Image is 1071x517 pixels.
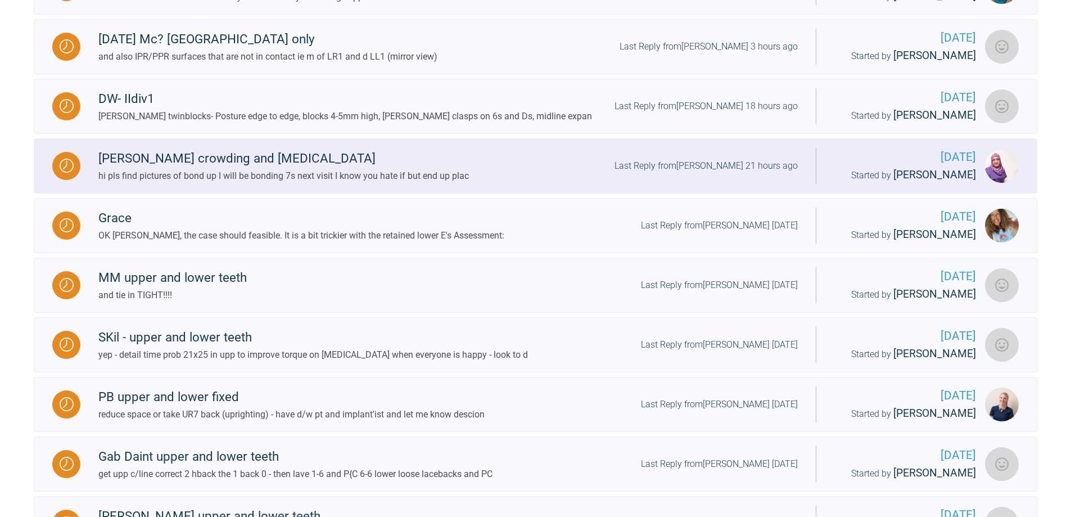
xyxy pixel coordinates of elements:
img: Waiting [60,159,74,173]
a: WaitingSKil - upper and lower teethyep - detail time prob 21x25 in upp to improve torque on [MEDI... [34,317,1037,372]
img: Waiting [60,457,74,471]
div: Started by [834,465,976,482]
span: [DATE] [834,29,976,47]
a: WaitingDW- IIdiv1[PERSON_NAME] twinblocks- Posture edge to edge, blocks 4-5mm high, [PERSON_NAME]... [34,79,1037,134]
img: Waiting [60,278,74,292]
div: Last Reply from [PERSON_NAME] 18 hours ago [614,99,798,114]
span: [DATE] [834,148,976,167]
span: [PERSON_NAME] [893,287,976,300]
div: hi pls find pictures of bond up I will be bonding 7s next visit I know you hate if but end up plac [98,169,469,183]
img: Olivia Nixon [985,388,1019,421]
span: [PERSON_NAME] [893,347,976,360]
span: [PERSON_NAME] [893,49,976,62]
span: [PERSON_NAME] [893,407,976,420]
img: Sadia Bokhari [985,149,1019,183]
div: Last Reply from [PERSON_NAME] [DATE] [641,278,798,293]
img: Waiting [60,99,74,113]
a: WaitingGab Daint upper and lower teethget upp c/line correct 2 hback the 1 back 0 - then lave 1-6... [34,437,1037,492]
img: Waiting [60,39,74,53]
a: WaitingPB upper and lower fixedreduce space or take UR7 back (uprighting) - have d/w pt and impla... [34,377,1037,432]
div: yep - detail time prob 21x25 in upp to improve torque on [MEDICAL_DATA] when everyone is happy - ... [98,348,528,362]
div: Started by [834,405,976,422]
div: Last Reply from [PERSON_NAME] 3 hours ago [620,39,798,54]
div: MM upper and lower teeth [98,268,247,288]
img: Neil Fearns [985,328,1019,362]
div: and tie in TIGHT!!!! [98,288,247,303]
span: [PERSON_NAME] [893,228,976,241]
div: Started by [834,47,976,65]
div: Last Reply from [PERSON_NAME] [DATE] [641,338,798,352]
div: Grace [98,208,504,228]
img: Neil Fearns [985,30,1019,64]
div: Last Reply from [PERSON_NAME] [DATE] [641,218,798,233]
div: [PERSON_NAME] crowding and [MEDICAL_DATA] [98,149,469,169]
div: PB upper and lower fixed [98,387,485,407]
a: WaitingGraceOK [PERSON_NAME], the case should feasible. It is a bit trickier with the retained lo... [34,198,1037,253]
img: Waiting [60,397,74,411]
span: [DATE] [834,208,976,226]
img: Waiting [60,218,74,232]
div: SKil - upper and lower teeth [98,327,528,348]
img: Waiting [60,338,74,352]
img: Neil Fearns [985,268,1019,302]
div: Gab Daint upper and lower teeth [98,447,492,467]
img: Jessica Nethercote [985,89,1019,123]
span: [DATE] [834,267,976,286]
a: Waiting[PERSON_NAME] crowding and [MEDICAL_DATA]hi pls find pictures of bond up I will be bonding... [34,138,1037,194]
span: [PERSON_NAME] [893,109,976,122]
div: Started by [834,107,976,124]
a: Waiting[DATE] Mc? [GEOGRAPHIC_DATA] onlyand also IPR/PPR surfaces that are not in contact ie m of... [34,19,1037,74]
span: [DATE] [834,446,976,465]
div: Started by [834,345,976,363]
div: Last Reply from [PERSON_NAME] [DATE] [641,397,798,412]
div: Started by [834,286,976,303]
div: Last Reply from [PERSON_NAME] [DATE] [641,457,798,471]
div: [DATE] Mc? [GEOGRAPHIC_DATA] only [98,29,437,50]
span: [DATE] [834,327,976,345]
a: WaitingMM upper and lower teethand tie in TIGHT!!!!Last Reply from[PERSON_NAME] [DATE][DATE]Start... [34,258,1037,313]
div: DW- IIdiv1 [98,89,592,109]
span: [PERSON_NAME] [893,168,976,181]
div: and also IPR/PPR surfaces that are not in contact ie m of LR1 and d LL1 (mirror view) [98,50,437,64]
span: [PERSON_NAME] [893,466,976,479]
img: Neil Fearns [985,447,1019,481]
div: get upp c/line correct 2 hback the 1 back 0 - then lave 1-6 and P{C 6-6 lower loose lacebacks and PC [98,467,492,482]
div: Started by [834,167,976,184]
div: Last Reply from [PERSON_NAME] 21 hours ago [614,159,798,173]
img: Rebecca Lynne Williams [985,209,1019,242]
div: Started by [834,226,976,244]
div: OK [PERSON_NAME], the case should feasible. It is a bit trickier with the retained lower E's Asse... [98,228,504,243]
div: reduce space or take UR7 back (uprighting) - have d/w pt and implant'ist and let me know descion [98,407,485,422]
span: [DATE] [834,88,976,107]
span: [DATE] [834,386,976,405]
div: [PERSON_NAME] twinblocks- Posture edge to edge, blocks 4-5mm high, [PERSON_NAME] clasps on 6s and... [98,109,592,124]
